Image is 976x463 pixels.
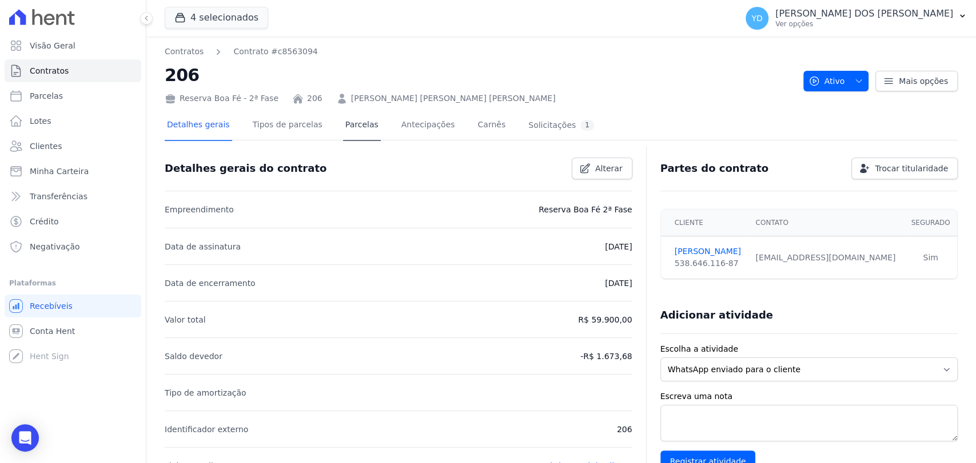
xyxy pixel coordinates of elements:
a: Antecipações [399,111,457,141]
p: -R$ 1.673,68 [580,349,632,363]
p: Data de assinatura [165,240,241,253]
button: YD [PERSON_NAME] DOS [PERSON_NAME] Ver opções [736,2,976,34]
a: Clientes [5,135,141,158]
p: [DATE] [605,276,632,290]
p: Ver opções [775,19,953,29]
div: Reserva Boa Fé - 2ª Fase [165,92,278,104]
span: Mais opções [899,75,948,87]
th: Contato [748,210,904,236]
th: Segurado [904,210,957,236]
div: 1 [580,120,594,131]
a: Negativação [5,235,141,258]
a: Transferências [5,185,141,208]
span: Parcelas [30,90,63,102]
p: Identificador externo [165,422,248,436]
a: Alterar [572,158,632,179]
span: YD [751,14,762,22]
a: Carnês [475,111,508,141]
div: 538.646.116-87 [675,257,742,269]
label: Escreva uma nota [660,390,958,402]
a: 206 [307,92,322,104]
a: Contrato #c8563094 [233,46,317,58]
p: [DATE] [605,240,632,253]
p: [PERSON_NAME] DOS [PERSON_NAME] [775,8,953,19]
p: 206 [617,422,632,436]
span: Visão Geral [30,40,75,51]
label: Escolha a atividade [660,343,958,355]
a: Lotes [5,110,141,132]
button: 4 selecionados [165,7,268,29]
p: Valor total [165,313,206,327]
h3: Detalhes gerais do contrato [165,162,326,175]
nav: Breadcrumb [165,46,318,58]
a: Mais opções [875,71,958,91]
span: Alterar [595,163,623,174]
a: [PERSON_NAME] [675,245,742,257]
a: Contratos [165,46,204,58]
span: Trocar titularidade [875,163,948,174]
a: Trocar titularidade [851,158,958,179]
th: Cliente [661,210,749,236]
a: Parcelas [5,84,141,107]
a: Detalhes gerais [165,111,232,141]
a: Parcelas [343,111,381,141]
p: Reserva Boa Fé 2ª Fase [539,203,632,216]
span: Crédito [30,216,59,227]
nav: Breadcrumb [165,46,794,58]
p: Tipo de amortização [165,386,246,400]
p: Data de encerramento [165,276,256,290]
p: Saldo devedor [165,349,222,363]
span: Clientes [30,140,62,152]
td: Sim [904,236,957,279]
span: Ativo [808,71,845,91]
a: Contratos [5,59,141,82]
p: Empreendimento [165,203,234,216]
span: Minha Carteira [30,166,89,177]
div: Open Intercom Messenger [11,424,39,452]
span: Contratos [30,65,69,77]
span: Recebíveis [30,300,73,312]
span: Negativação [30,241,80,252]
p: R$ 59.900,00 [578,313,632,327]
a: Minha Carteira [5,160,141,183]
span: Lotes [30,115,51,127]
a: Tipos de parcelas [250,111,325,141]
a: Solicitações1 [526,111,596,141]
a: Conta Hent [5,320,141,343]
a: Crédito [5,210,141,233]
button: Ativo [803,71,869,91]
h3: Partes do contrato [660,162,769,175]
div: Solicitações [528,120,594,131]
div: Plataformas [9,276,137,290]
a: Visão Geral [5,34,141,57]
a: [PERSON_NAME] [PERSON_NAME] [PERSON_NAME] [351,92,556,104]
span: Transferências [30,191,87,202]
a: Recebíveis [5,295,141,317]
span: Conta Hent [30,325,75,337]
div: [EMAIL_ADDRESS][DOMAIN_NAME] [755,252,897,264]
h2: 206 [165,62,794,88]
h3: Adicionar atividade [660,308,773,322]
